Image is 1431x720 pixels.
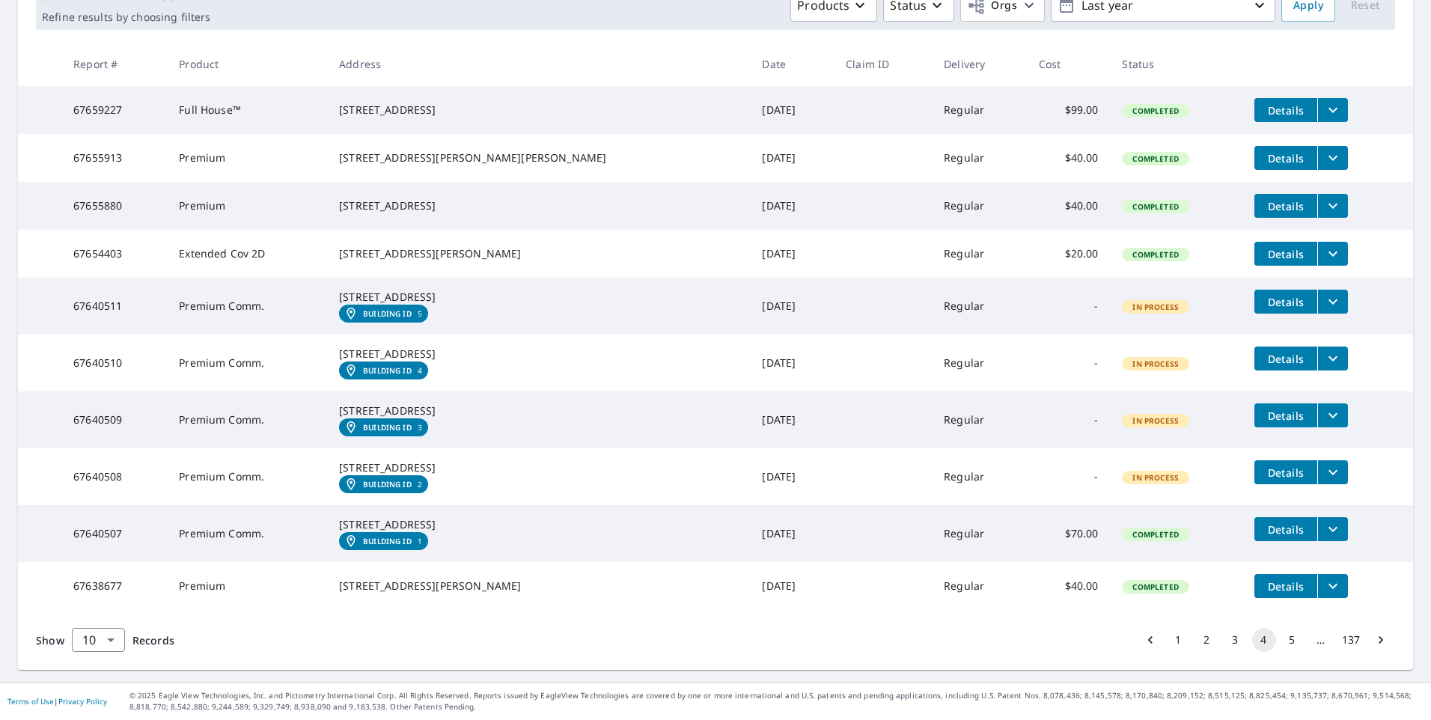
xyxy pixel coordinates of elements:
div: [STREET_ADDRESS] [339,290,738,305]
td: Premium Comm. [167,278,327,335]
td: 67640511 [61,278,167,335]
th: Date [750,42,834,86]
div: [STREET_ADDRESS] [339,103,738,118]
div: [STREET_ADDRESS] [339,198,738,213]
span: Details [1263,151,1308,165]
td: $70.00 [1027,505,1111,562]
span: Completed [1123,201,1187,212]
td: 67659227 [61,86,167,134]
em: Building ID [363,537,412,546]
span: Details [1263,522,1308,537]
span: Completed [1123,582,1187,592]
p: | [7,697,107,706]
td: 67640508 [61,448,167,505]
button: filesDropdownBtn-67655913 [1317,146,1348,170]
span: Details [1263,409,1308,423]
button: filesDropdownBtn-67640510 [1317,347,1348,370]
button: detailsBtn-67640511 [1254,290,1317,314]
div: [STREET_ADDRESS][PERSON_NAME][PERSON_NAME] [339,150,738,165]
button: detailsBtn-67640509 [1254,403,1317,427]
button: Go to page 3 [1224,628,1248,652]
td: [DATE] [750,562,834,610]
td: $40.00 [1027,562,1111,610]
td: 67640510 [61,335,167,391]
button: Go to page 1 [1167,628,1191,652]
button: filesDropdownBtn-67640511 [1317,290,1348,314]
span: In Process [1123,359,1188,369]
button: detailsBtn-67638677 [1254,574,1317,598]
td: Regular [932,86,1027,134]
button: Go to previous page [1138,628,1162,652]
span: Completed [1123,106,1187,116]
button: filesDropdownBtn-67655880 [1317,194,1348,218]
td: Regular [932,134,1027,182]
td: Premium [167,562,327,610]
td: Regular [932,278,1027,335]
div: [STREET_ADDRESS][PERSON_NAME] [339,246,738,261]
span: Details [1263,579,1308,594]
td: 67654403 [61,230,167,278]
div: [STREET_ADDRESS] [339,347,738,361]
td: Regular [932,562,1027,610]
nav: pagination navigation [1136,628,1395,652]
td: [DATE] [750,230,834,278]
th: Status [1110,42,1242,86]
button: detailsBtn-67640507 [1254,517,1317,541]
button: Go to next page [1369,628,1393,652]
div: Show 10 records [72,628,125,652]
button: Go to page 137 [1337,628,1364,652]
td: Regular [932,182,1027,230]
span: In Process [1123,415,1188,426]
div: [STREET_ADDRESS] [339,403,738,418]
span: Completed [1123,529,1187,540]
a: Building ID4 [339,361,428,379]
td: Regular [932,448,1027,505]
td: Regular [932,335,1027,391]
td: [DATE] [750,448,834,505]
td: $40.00 [1027,182,1111,230]
td: - [1027,391,1111,448]
td: Premium Comm. [167,391,327,448]
a: Building ID2 [339,475,428,493]
a: Building ID3 [339,418,428,436]
th: Address [327,42,750,86]
button: detailsBtn-67655880 [1254,194,1317,218]
td: Premium Comm. [167,505,327,562]
button: filesDropdownBtn-67638677 [1317,574,1348,598]
div: [STREET_ADDRESS] [339,460,738,475]
td: Premium Comm. [167,448,327,505]
button: detailsBtn-67640510 [1254,347,1317,370]
span: Completed [1123,249,1187,260]
button: detailsBtn-67655913 [1254,146,1317,170]
td: Extended Cov 2D [167,230,327,278]
em: Building ID [363,480,412,489]
td: Premium Comm. [167,335,327,391]
a: Terms of Use [7,696,54,707]
div: [STREET_ADDRESS] [339,517,738,532]
td: [DATE] [750,134,834,182]
td: [DATE] [750,505,834,562]
th: Delivery [932,42,1027,86]
p: Refine results by choosing filters [42,10,210,24]
div: [STREET_ADDRESS][PERSON_NAME] [339,579,738,594]
th: Report # [61,42,167,86]
button: filesDropdownBtn-67640508 [1317,460,1348,484]
th: Cost [1027,42,1111,86]
a: Privacy Policy [58,696,107,707]
span: Details [1263,103,1308,118]
em: Building ID [363,366,412,375]
button: filesDropdownBtn-67640509 [1317,403,1348,427]
a: Building ID1 [339,532,428,550]
span: Details [1263,466,1308,480]
td: [DATE] [750,278,834,335]
td: $99.00 [1027,86,1111,134]
td: 67638677 [61,562,167,610]
span: In Process [1123,472,1188,483]
span: In Process [1123,302,1188,312]
td: 67655913 [61,134,167,182]
td: [DATE] [750,335,834,391]
td: [DATE] [750,86,834,134]
em: Building ID [363,423,412,432]
td: Regular [932,230,1027,278]
span: Details [1263,295,1308,309]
